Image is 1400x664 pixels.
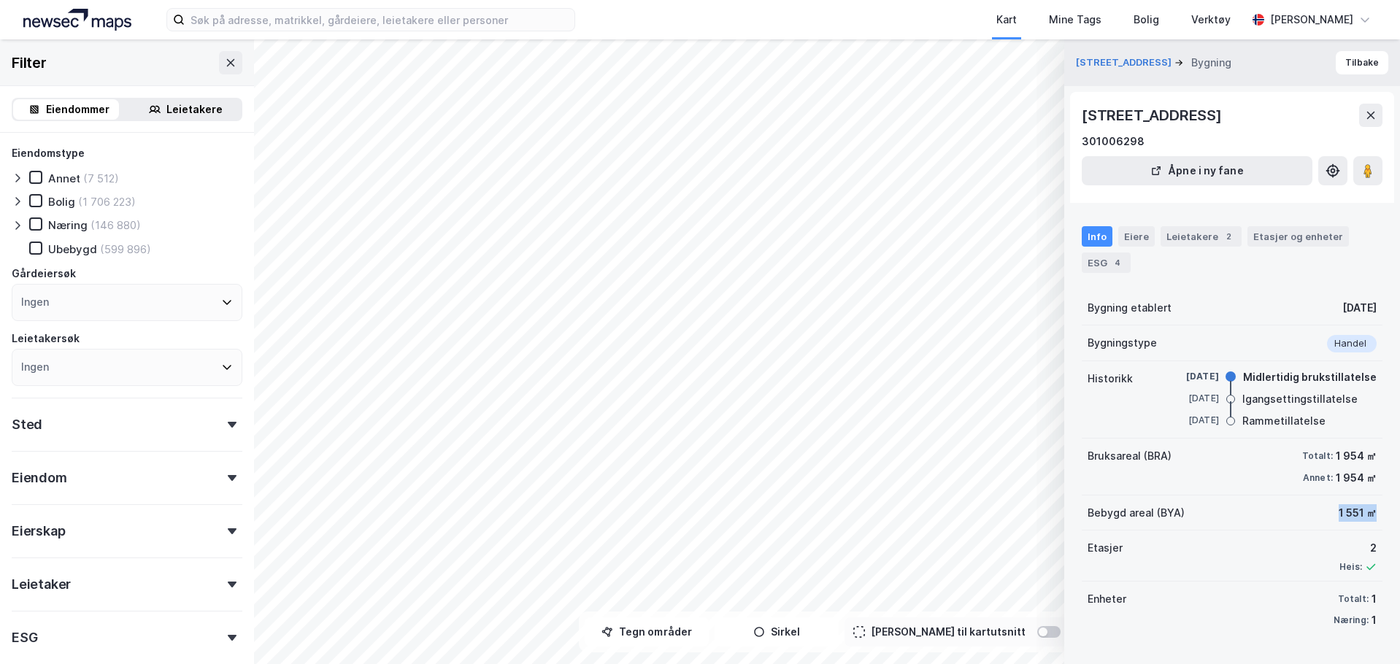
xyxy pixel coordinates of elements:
[1082,252,1131,273] div: ESG
[12,629,37,646] div: ESG
[1243,368,1377,386] div: Midlertidig brukstillatelse
[715,617,839,646] button: Sirkel
[1110,255,1125,270] div: 4
[48,218,88,232] div: Næring
[1049,11,1101,28] div: Mine Tags
[23,9,131,31] img: logo.a4113a55bc3d86da70a041830d287a7e.svg
[1134,11,1159,28] div: Bolig
[1342,299,1377,317] div: [DATE]
[185,9,574,31] input: Søk på adresse, matrikkel, gårdeiere, leietakere eller personer
[78,195,136,209] div: (1 706 223)
[1118,226,1155,247] div: Eiere
[1082,156,1312,185] button: Åpne i ny fane
[1242,390,1358,408] div: Igangsettingstillatelse
[1302,450,1333,462] div: Totalt:
[21,293,49,311] div: Ingen
[1191,11,1231,28] div: Verktøy
[48,242,97,256] div: Ubebygd
[12,416,42,433] div: Sted
[871,623,1026,641] div: [PERSON_NAME] til kartutsnitt
[585,617,709,646] button: Tegn områder
[1082,104,1225,127] div: [STREET_ADDRESS]
[996,11,1017,28] div: Kart
[46,101,109,118] div: Eiendommer
[12,265,76,282] div: Gårdeiersøk
[1339,539,1377,557] div: 2
[1161,226,1242,247] div: Leietakere
[1221,229,1236,244] div: 2
[91,218,141,232] div: (146 880)
[1253,230,1343,243] div: Etasjer og enheter
[12,144,85,162] div: Eiendomstype
[1336,469,1377,487] div: 1 954 ㎡
[12,51,47,74] div: Filter
[1082,133,1145,150] div: 301006298
[1082,226,1112,247] div: Info
[1161,370,1219,383] div: [DATE]
[12,522,65,540] div: Eierskap
[1336,51,1388,74] button: Tilbake
[1303,472,1333,484] div: Annet:
[1088,504,1185,522] div: Bebygd areal (BYA)
[1338,593,1369,605] div: Totalt:
[1372,590,1377,608] div: 1
[1270,11,1353,28] div: [PERSON_NAME]
[48,195,75,209] div: Bolig
[1076,55,1174,70] button: [STREET_ADDRESS]
[48,171,80,185] div: Annet
[1242,412,1326,430] div: Rammetillatelse
[1088,590,1126,608] div: Enheter
[1336,447,1377,465] div: 1 954 ㎡
[1339,504,1377,522] div: 1 551 ㎡
[1088,447,1172,465] div: Bruksareal (BRA)
[1161,414,1219,427] div: [DATE]
[1088,370,1133,387] div: Historikk
[12,469,67,487] div: Eiendom
[1088,334,1157,352] div: Bygningstype
[166,101,223,118] div: Leietakere
[1339,561,1362,573] div: Heis:
[1088,299,1172,317] div: Bygning etablert
[12,576,71,593] div: Leietaker
[83,171,119,185] div: (7 512)
[1088,539,1123,557] div: Etasjer
[21,358,49,376] div: Ingen
[12,330,80,347] div: Leietakersøk
[1191,54,1231,72] div: Bygning
[1327,594,1400,664] iframe: Chat Widget
[100,242,151,256] div: (599 896)
[1161,392,1219,405] div: [DATE]
[1327,594,1400,664] div: Kontrollprogram for chat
